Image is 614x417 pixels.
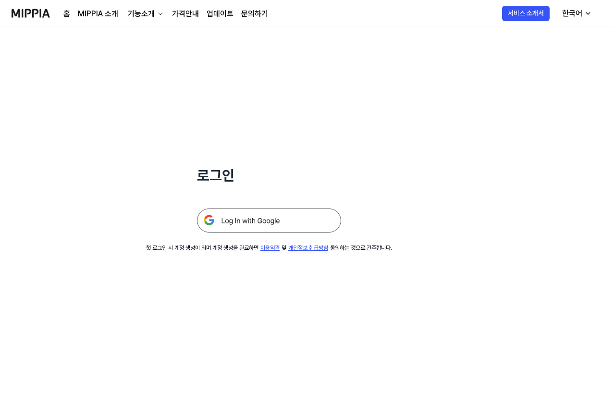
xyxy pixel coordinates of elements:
a: 개인정보 취급방침 [288,245,328,251]
button: 한국어 [554,4,598,23]
a: MIPPIA 소개 [78,8,118,20]
a: 업데이트 [207,8,233,20]
a: 가격안내 [172,8,199,20]
h1: 로그인 [197,165,341,185]
div: 첫 로그인 시 계정 생성이 되며 계정 생성을 완료하면 및 동의하는 것으로 간주합니다. [146,244,392,252]
div: 기능소개 [126,8,157,20]
img: 구글 로그인 버튼 [197,208,341,233]
a: 문의하기 [241,8,268,20]
a: 홈 [63,8,70,20]
a: 이용약관 [260,245,280,251]
button: 서비스 소개서 [502,6,550,21]
div: 한국어 [560,8,584,19]
button: 기능소개 [126,8,164,20]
